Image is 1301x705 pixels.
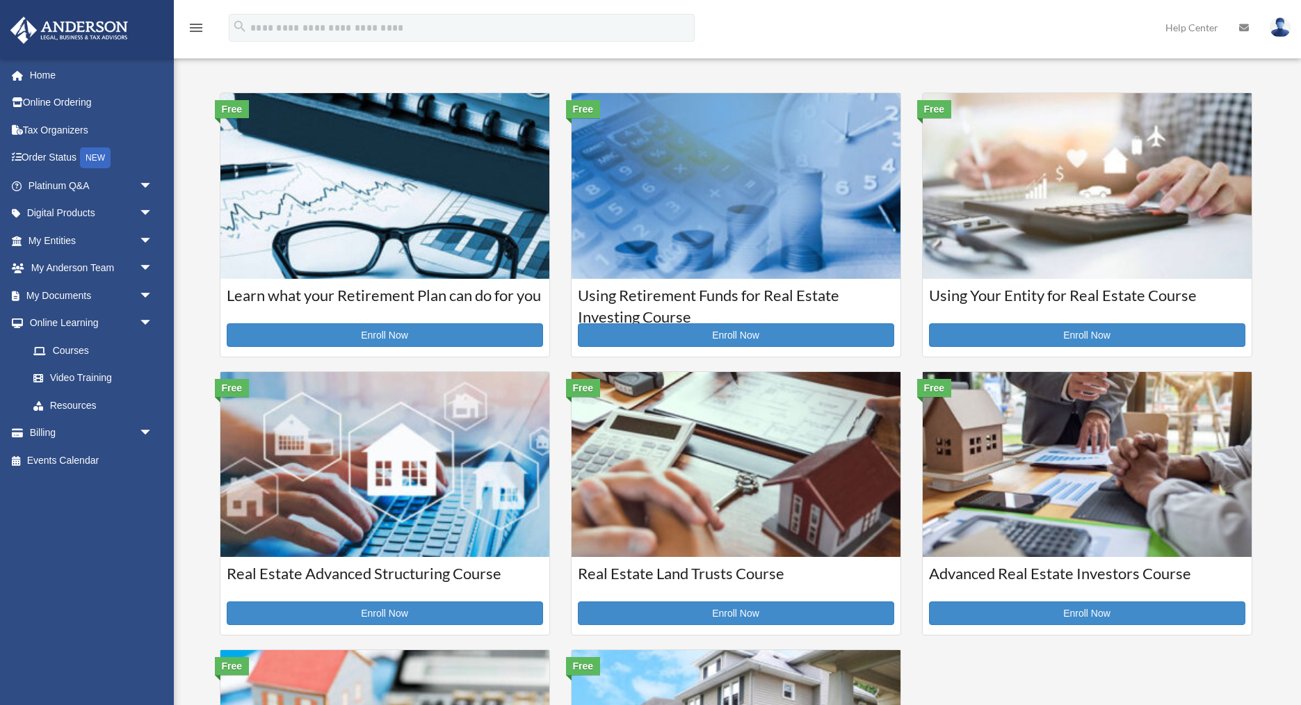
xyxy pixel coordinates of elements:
[929,601,1245,625] a: Enroll Now
[917,100,952,118] div: Free
[10,200,174,227] a: Digital Productsarrow_drop_down
[80,147,111,168] div: NEW
[566,657,601,675] div: Free
[10,419,174,447] a: Billingarrow_drop_down
[188,24,204,36] a: menu
[139,172,167,200] span: arrow_drop_down
[10,282,174,309] a: My Documentsarrow_drop_down
[1270,17,1291,38] img: User Pic
[215,379,250,397] div: Free
[10,446,174,474] a: Events Calendar
[139,200,167,228] span: arrow_drop_down
[215,100,250,118] div: Free
[232,19,248,34] i: search
[578,601,894,625] a: Enroll Now
[578,323,894,347] a: Enroll Now
[929,285,1245,320] h3: Using Your Entity for Real Estate Course
[188,19,204,36] i: menu
[929,563,1245,598] h3: Advanced Real Estate Investors Course
[566,379,601,397] div: Free
[19,364,174,392] a: Video Training
[227,601,543,625] a: Enroll Now
[227,323,543,347] a: Enroll Now
[139,419,167,448] span: arrow_drop_down
[578,285,894,320] h3: Using Retirement Funds for Real Estate Investing Course
[10,144,174,172] a: Order StatusNEW
[10,89,174,117] a: Online Ordering
[10,61,174,89] a: Home
[566,100,601,118] div: Free
[917,379,952,397] div: Free
[10,227,174,254] a: My Entitiesarrow_drop_down
[139,254,167,283] span: arrow_drop_down
[10,309,174,337] a: Online Learningarrow_drop_down
[227,563,543,598] h3: Real Estate Advanced Structuring Course
[6,17,132,44] img: Anderson Advisors Platinum Portal
[10,172,174,200] a: Platinum Q&Aarrow_drop_down
[215,657,250,675] div: Free
[19,391,174,419] a: Resources
[929,323,1245,347] a: Enroll Now
[139,282,167,310] span: arrow_drop_down
[578,563,894,598] h3: Real Estate Land Trusts Course
[10,116,174,144] a: Tax Organizers
[19,337,167,364] a: Courses
[10,254,174,282] a: My Anderson Teamarrow_drop_down
[139,227,167,255] span: arrow_drop_down
[227,285,543,320] h3: Learn what your Retirement Plan can do for you
[139,309,167,338] span: arrow_drop_down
